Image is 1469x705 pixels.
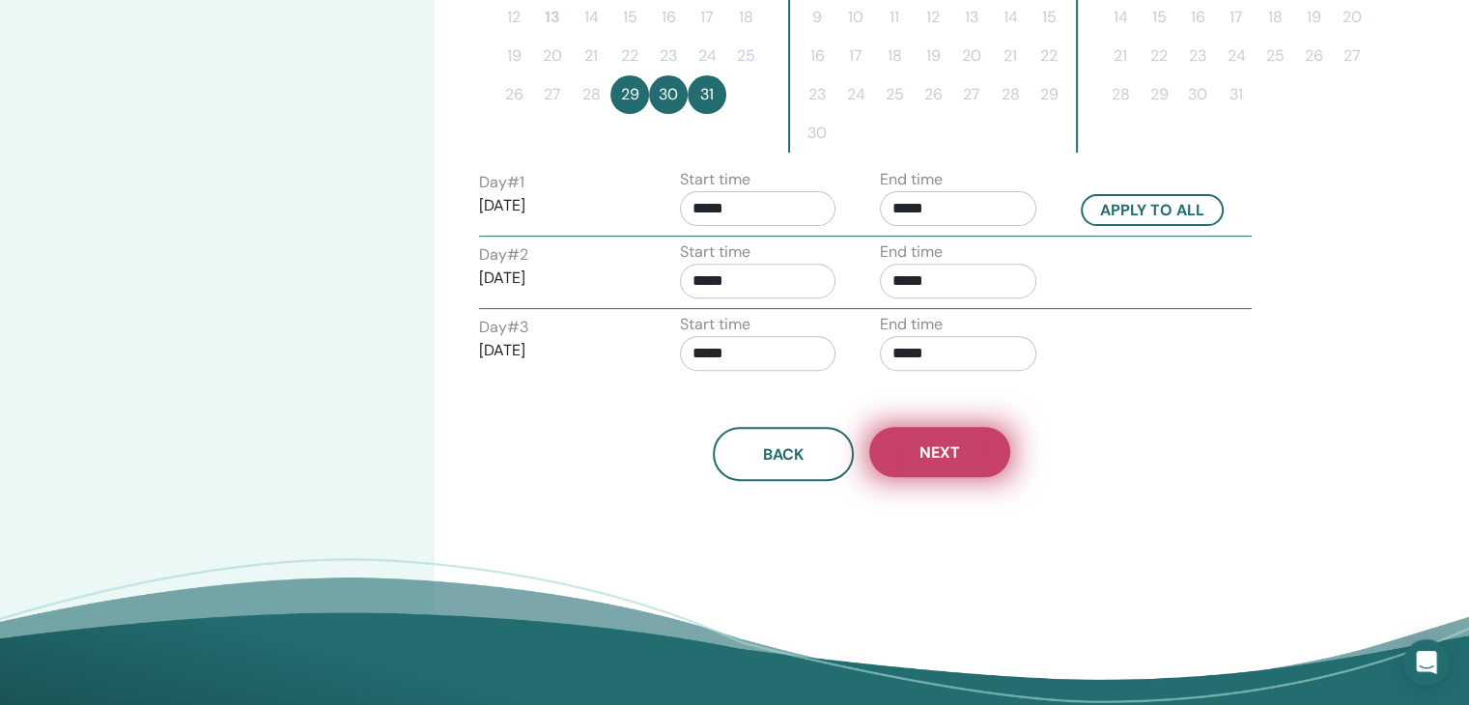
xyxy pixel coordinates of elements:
button: 29 [1140,75,1178,114]
button: 23 [798,75,836,114]
label: Day # 2 [479,243,528,267]
button: 20 [533,37,572,75]
button: 29 [610,75,649,114]
button: 28 [572,75,610,114]
label: Day # 1 [479,171,524,194]
button: 28 [1101,75,1140,114]
button: 27 [533,75,572,114]
button: 21 [1101,37,1140,75]
button: 23 [649,37,688,75]
button: 20 [952,37,991,75]
label: End time [880,313,943,336]
button: Next [869,427,1010,477]
button: 28 [991,75,1030,114]
button: 30 [798,114,836,153]
button: Apply to all [1081,194,1224,226]
p: [DATE] [479,194,636,217]
button: 21 [572,37,610,75]
div: Open Intercom Messenger [1403,639,1450,686]
label: Day # 3 [479,316,528,339]
button: 19 [494,37,533,75]
button: 31 [1217,75,1256,114]
p: [DATE] [479,339,636,362]
span: Back [763,444,804,465]
button: 25 [726,37,765,75]
button: 21 [991,37,1030,75]
button: 27 [952,75,991,114]
button: 27 [1333,37,1371,75]
label: End time [880,168,943,191]
p: [DATE] [479,267,636,290]
button: 30 [649,75,688,114]
button: 18 [875,37,914,75]
button: 25 [875,75,914,114]
label: Start time [680,240,750,264]
button: 29 [1030,75,1068,114]
button: 24 [688,37,726,75]
button: 24 [836,75,875,114]
button: 26 [494,75,533,114]
button: 26 [914,75,952,114]
button: 31 [688,75,726,114]
button: 19 [914,37,952,75]
button: 16 [798,37,836,75]
label: End time [880,240,943,264]
span: Next [919,442,960,463]
button: 26 [1294,37,1333,75]
button: 22 [1140,37,1178,75]
button: 22 [610,37,649,75]
button: 25 [1256,37,1294,75]
button: 17 [836,37,875,75]
button: 24 [1217,37,1256,75]
button: Back [713,427,854,481]
button: 22 [1030,37,1068,75]
button: 30 [1178,75,1217,114]
label: Start time [680,168,750,191]
label: Start time [680,313,750,336]
button: 23 [1178,37,1217,75]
